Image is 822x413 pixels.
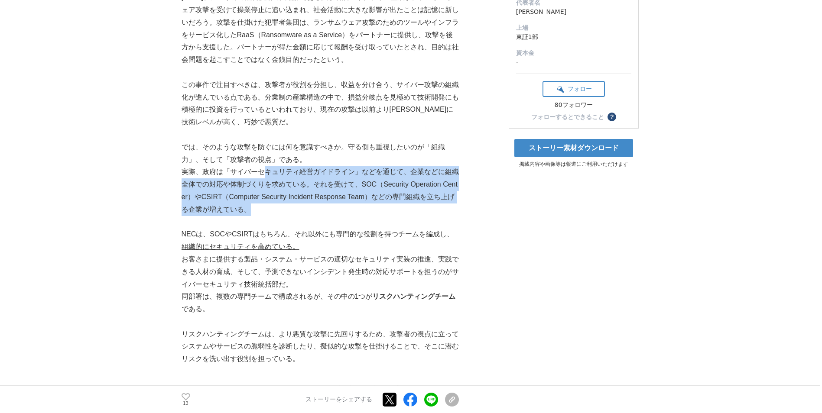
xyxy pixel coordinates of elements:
[305,396,372,403] p: ストーリーをシェアする
[516,7,631,16] dd: [PERSON_NAME]
[182,141,459,166] p: では、そのような攻撃を防ぐには何を意識すべきか。守る側も重視したいのが「組織力」、そして「攻撃者の視点」である。
[516,32,631,42] dd: 東証1部
[608,113,616,121] button: ？
[531,114,604,120] div: フォローするとできること
[516,23,631,32] dt: 上場
[182,383,459,410] h2: セキュリティリスクだけでなくビジネス視点で人権やプライバシーにも配慮
[182,401,190,406] p: 13
[372,293,455,300] strong: リスクハンティングチーム
[509,161,639,168] p: 掲載内容や画像等は報道にご利用いただけます
[609,114,615,120] span: ？
[514,139,633,157] a: ストーリー素材ダウンロード
[516,48,631,58] dt: 資本金
[543,81,605,97] button: フォロー
[182,253,459,290] p: お客さまに提供する製品・システム・サービスの適切なセキュリティ実装の推進、実践できる人材の育成、そして、予測できないインシデント発生時の対応サポートを担うのがサイバーセキュリティ技術統括部だ。
[182,79,459,129] p: この事件で注目すべきは、攻撃者が役割を分担し、収益を分け合う、サイバー攻撃の組織化が進んでいる点である。分業制の産業構造の中で、損益分岐点を見極めて技術開発にも積極的に投資を行っているといわれて...
[516,58,631,67] dd: -
[182,166,459,216] p: 実際、政府は「サイバーセキュリティ経営ガイドライン」などを通じて、企業などに組織全体での対応や体制づくりを求めている。それを受けて、SOC（Security Operation Center）や...
[182,328,459,365] p: リスクハンティングチームは、より悪質な攻撃に先回りするため、攻撃者の視点に立ってシステムやサービスの脆弱性を診断したり、擬似的な攻撃を仕掛けることで、そこに潜むリスクを洗い出す役割を担っている。
[543,101,605,109] div: 80フォロワー
[182,290,459,316] p: 同部署は、複数の専門チームで構成されるが、その中の1つが である。
[182,230,454,250] u: NECは、SOCやCSIRTはもちろん、それ以外にも専門的な役割を持つチームを編成し、組織的にセキュリティを高めている。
